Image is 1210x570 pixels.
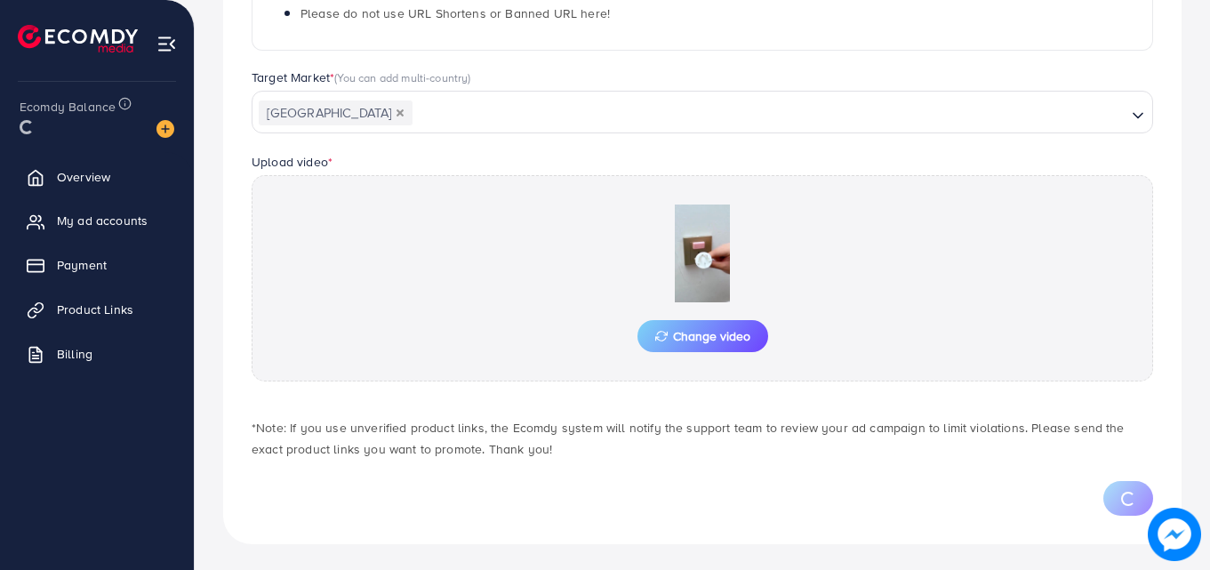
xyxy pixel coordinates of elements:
[57,301,133,318] span: Product Links
[13,336,180,372] a: Billing
[396,108,405,117] button: Deselect Pakistan
[259,100,413,125] span: [GEOGRAPHIC_DATA]
[252,68,471,86] label: Target Market
[13,247,180,283] a: Payment
[414,100,1125,127] input: Search for option
[156,120,174,138] img: image
[334,69,470,85] span: (You can add multi-country)
[637,320,768,352] button: Change video
[655,330,750,342] span: Change video
[252,417,1153,460] p: *Note: If you use unverified product links, the Ecomdy system will notify the support team to rev...
[13,159,180,195] a: Overview
[57,256,107,274] span: Payment
[613,205,791,302] img: Preview Image
[252,153,333,171] label: Upload video
[18,25,138,52] img: logo
[13,203,180,238] a: My ad accounts
[20,98,116,116] span: Ecomdy Balance
[300,4,610,22] span: Please do not use URL Shortens or Banned URL here!
[156,34,177,54] img: menu
[1148,508,1200,560] img: image
[57,168,110,186] span: Overview
[13,292,180,327] a: Product Links
[57,212,148,229] span: My ad accounts
[57,345,92,363] span: Billing
[252,91,1153,133] div: Search for option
